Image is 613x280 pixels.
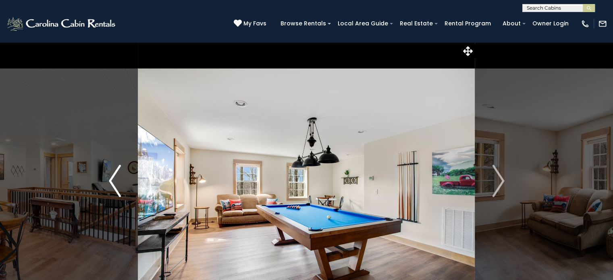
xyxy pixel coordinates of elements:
a: Local Area Guide [334,17,392,30]
img: White-1-2.png [6,16,118,32]
a: Real Estate [396,17,437,30]
img: mail-regular-white.png [598,19,607,28]
a: Rental Program [441,17,495,30]
a: Browse Rentals [276,17,330,30]
a: My Favs [234,19,268,28]
img: arrow [492,165,504,197]
span: My Favs [243,19,266,28]
img: arrow [109,165,121,197]
img: phone-regular-white.png [581,19,590,28]
a: Owner Login [528,17,573,30]
a: About [499,17,525,30]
